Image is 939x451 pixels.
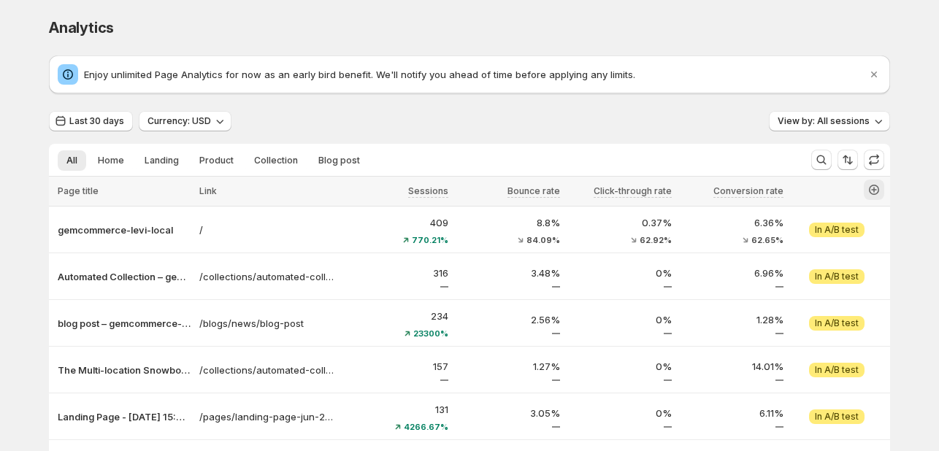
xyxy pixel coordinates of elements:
button: Search and filter results [811,150,832,170]
p: 1.27% [457,359,560,374]
span: Bounce rate [507,185,560,196]
p: 1.28% [681,312,783,327]
p: 0.37% [569,215,672,230]
p: 0% [569,359,672,374]
span: In A/B test [815,317,859,329]
a: /blogs/news/blog-post [199,316,337,331]
button: Landing Page - [DATE] 15:07:05 – gemcommerce-levi-local [58,409,191,424]
p: 3.05% [457,406,560,420]
span: Blog post [318,155,360,166]
span: Page title [58,185,99,196]
button: Last 30 days [49,111,133,131]
span: Click-through rate [594,185,672,196]
span: All [66,155,77,166]
a: /pages/landing-page-jun-25-15-07-05 [199,409,337,424]
span: 23300% [413,329,448,338]
span: Analytics [49,19,114,36]
span: Link [199,185,217,196]
span: 84.09% [526,236,560,244]
span: Sessions [408,185,448,196]
span: 62.65% [751,236,783,244]
span: Product [199,155,234,166]
a: / [199,223,337,237]
span: Landing [145,155,179,166]
button: View by: All sessions [769,111,890,131]
p: 6.11% [681,406,783,420]
p: Enjoy unlimited Page Analytics for now as an early bird benefit. We'll notify you ahead of time b... [84,67,867,82]
p: 0% [569,406,672,420]
p: 234 [345,309,448,323]
button: blog post – gemcommerce-levi-local [58,316,191,331]
span: Home [98,155,124,166]
button: Sort the results [838,150,858,170]
button: Currency: USD [139,111,231,131]
p: 409 [345,215,448,230]
span: Collection [254,155,298,166]
span: Conversion rate [713,185,783,196]
span: Last 30 days [69,115,124,127]
p: 6.96% [681,266,783,280]
button: Dismiss notification [864,64,884,85]
p: 157 [345,359,448,374]
span: In A/B test [815,364,859,376]
span: View by: All sessions [778,115,870,127]
button: Automated Collection – gemcommerce-levi-local [58,269,191,284]
p: 14.01% [681,359,783,374]
p: 0% [569,266,672,280]
span: In A/B test [815,224,859,236]
span: 770.21% [412,236,448,244]
button: The Multi-location Snowboard – gemcommerce-levi-local [58,363,191,377]
span: Currency: USD [147,115,211,127]
span: In A/B test [815,411,859,423]
a: /collections/automated-collection/products/the-multi-location-snowboard [199,363,337,377]
p: 131 [345,402,448,417]
button: gemcommerce-levi-local [58,223,191,237]
p: 6.36% [681,215,783,230]
a: /collections/automated-collection [199,269,337,284]
span: 62.92% [640,236,672,244]
p: 316 [345,266,448,280]
p: 0% [569,312,672,327]
p: 8.8% [457,215,560,230]
p: 2.56% [457,312,560,327]
span: 4266.67% [404,423,448,431]
p: 3.48% [457,266,560,280]
span: In A/B test [815,271,859,282]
